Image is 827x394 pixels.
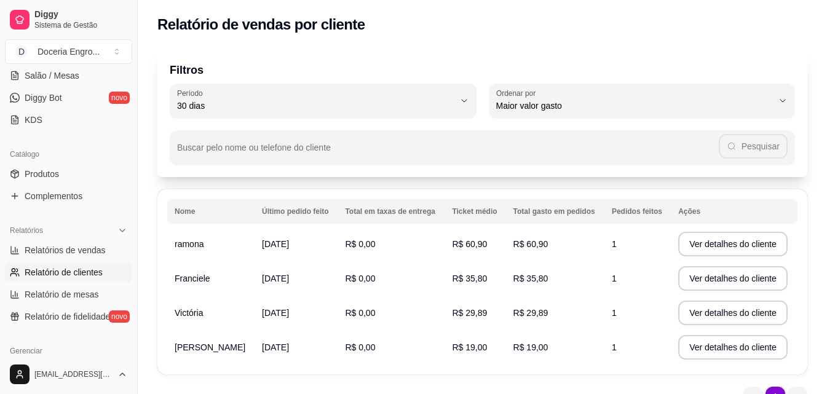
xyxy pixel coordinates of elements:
[5,240,132,260] a: Relatórios de vendas
[167,199,255,224] th: Nome
[5,144,132,164] div: Catálogo
[25,266,103,278] span: Relatório de clientes
[262,308,289,318] span: [DATE]
[345,239,375,249] span: R$ 0,00
[5,5,132,34] a: DiggySistema de Gestão
[5,186,132,206] a: Complementos
[513,308,548,318] span: R$ 29,89
[34,20,127,30] span: Sistema de Gestão
[34,369,113,379] span: [EMAIL_ADDRESS][DOMAIN_NAME]
[262,239,289,249] span: [DATE]
[678,301,788,325] button: Ver detalhes do cliente
[345,274,375,283] span: R$ 0,00
[25,244,106,256] span: Relatórios de vendas
[5,341,132,361] div: Gerenciar
[170,84,477,118] button: Período30 dias
[5,110,132,130] a: KDS
[452,308,487,318] span: R$ 29,89
[338,199,445,224] th: Total em taxas de entrega
[175,274,210,283] span: Franciele
[678,232,788,256] button: Ver detalhes do cliente
[506,199,604,224] th: Total gasto em pedidos
[5,88,132,108] a: Diggy Botnovo
[671,199,797,224] th: Ações
[25,168,59,180] span: Produtos
[452,342,487,352] span: R$ 19,00
[262,342,289,352] span: [DATE]
[496,100,774,112] span: Maior valor gasto
[612,274,617,283] span: 1
[513,342,548,352] span: R$ 19,00
[10,226,43,235] span: Relatórios
[175,308,203,318] span: Victória
[25,69,79,82] span: Salão / Mesas
[177,100,454,112] span: 30 dias
[25,310,110,323] span: Relatório de fidelidade
[678,266,788,291] button: Ver detalhes do cliente
[170,61,795,79] p: Filtros
[612,308,617,318] span: 1
[489,84,796,118] button: Ordenar porMaior valor gasto
[678,335,788,360] button: Ver detalhes do cliente
[25,288,99,301] span: Relatório de mesas
[157,15,365,34] h2: Relatório de vendas por cliente
[177,88,207,98] label: Período
[34,9,127,20] span: Diggy
[604,199,671,224] th: Pedidos feitos
[175,342,245,352] span: [PERSON_NAME]
[5,39,132,64] button: Select a team
[25,190,82,202] span: Complementos
[175,239,204,249] span: ramona
[5,66,132,85] a: Salão / Mesas
[513,239,548,249] span: R$ 60,90
[345,342,375,352] span: R$ 0,00
[345,308,375,318] span: R$ 0,00
[5,307,132,326] a: Relatório de fidelidadenovo
[452,239,487,249] span: R$ 60,90
[255,199,338,224] th: Último pedido feito
[5,164,132,184] a: Produtos
[5,360,132,389] button: [EMAIL_ADDRESS][DOMAIN_NAME]
[513,274,548,283] span: R$ 35,80
[5,262,132,282] a: Relatório de clientes
[25,92,62,104] span: Diggy Bot
[496,88,540,98] label: Ordenar por
[452,274,487,283] span: R$ 35,80
[445,199,505,224] th: Ticket médio
[177,146,719,159] input: Buscar pelo nome ou telefone do cliente
[15,45,28,58] span: D
[38,45,100,58] div: Doceria Engro ...
[612,342,617,352] span: 1
[5,285,132,304] a: Relatório de mesas
[25,114,42,126] span: KDS
[612,239,617,249] span: 1
[262,274,289,283] span: [DATE]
